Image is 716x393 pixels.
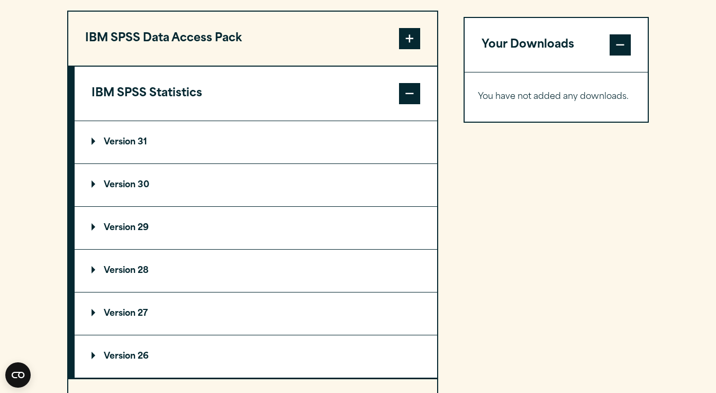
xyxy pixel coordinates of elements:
summary: Version 30 [75,164,437,206]
button: Your Downloads [465,18,648,72]
summary: Version 28 [75,250,437,292]
summary: Version 26 [75,335,437,378]
p: Version 31 [92,138,147,147]
button: IBM SPSS Data Access Pack [68,12,437,66]
summary: Version 29 [75,207,437,249]
p: Version 30 [92,181,149,189]
p: Version 29 [92,224,149,232]
p: Version 26 [92,352,149,361]
button: Open CMP widget [5,362,31,388]
p: Version 28 [92,267,149,275]
p: You have not added any downloads. [478,89,635,105]
summary: Version 27 [75,293,437,335]
button: IBM SPSS Statistics [75,67,437,121]
summary: Version 31 [75,121,437,163]
p: Version 27 [92,309,148,318]
div: IBM SPSS Statistics [75,121,437,378]
div: Your Downloads [465,72,648,122]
